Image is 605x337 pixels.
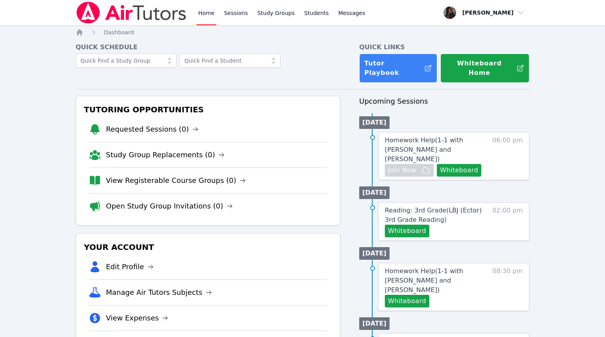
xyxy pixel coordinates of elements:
li: [DATE] [359,247,390,260]
nav: Breadcrumb [76,28,529,36]
span: 06:00 pm [492,136,523,177]
img: Air Tutors [76,2,187,24]
span: Homework Help ( 1-1 with [PERSON_NAME] and [PERSON_NAME] ) [385,136,463,163]
button: Whiteboard [385,295,429,307]
button: Whiteboard [437,164,481,177]
a: View Registerable Course Groups (0) [106,175,246,186]
span: 08:30 pm [492,266,523,307]
span: Reading: 3rd Grade ( LBJ (Ector) 3rd Grade Reading ) [385,207,482,223]
span: Dashboard [104,29,134,35]
a: Edit Profile [106,261,154,272]
li: [DATE] [359,317,390,330]
a: Homework Help(1-1 with [PERSON_NAME] and [PERSON_NAME]) [385,136,488,164]
a: Reading: 3rd Grade(LBJ (Ector) 3rd Grade Reading) [385,206,488,225]
a: Tutor Playbook [359,54,437,83]
h4: Quick Schedule [76,43,340,52]
input: Quick Find a Student [180,54,280,68]
input: Quick Find a Study Group [76,54,176,68]
a: Study Group Replacements (0) [106,149,225,160]
button: Whiteboard [385,225,429,237]
h3: Tutoring Opportunities [82,102,334,117]
button: Join Now [385,164,434,177]
span: Join Now [388,166,416,175]
h3: Upcoming Sessions [359,96,529,107]
a: Open Study Group Invitations (0) [106,201,233,212]
a: Dashboard [104,28,134,36]
h4: Quick Links [359,43,529,52]
a: View Expenses [106,313,168,324]
a: Homework Help(1-1 with [PERSON_NAME] and [PERSON_NAME]) [385,266,488,295]
span: Homework Help ( 1-1 with [PERSON_NAME] and [PERSON_NAME] ) [385,267,463,294]
a: Manage Air Tutors Subjects [106,287,212,298]
span: 02:00 pm [492,206,523,237]
a: Requested Sessions (0) [106,124,199,135]
span: Messages [338,9,366,17]
h3: Your Account [82,240,334,254]
li: [DATE] [359,186,390,199]
li: [DATE] [359,116,390,129]
button: Whiteboard Home [440,54,529,83]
